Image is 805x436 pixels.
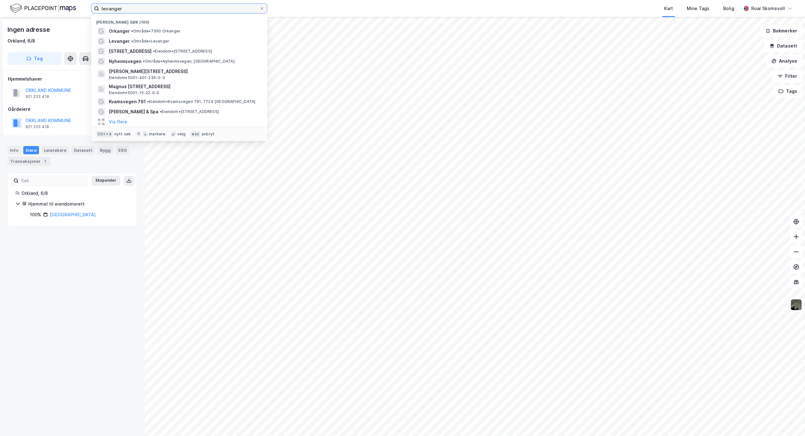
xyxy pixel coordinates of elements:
span: Eiendom • [STREET_ADDRESS] [153,49,212,54]
div: ESG [116,146,129,154]
span: Eiendom • Kvamsvegen 791, 7724 [GEOGRAPHIC_DATA] [147,99,255,104]
span: Levanger [109,37,130,45]
div: Orkland, 6/8 [8,37,35,45]
div: Roar Skomsvoll [751,5,785,12]
span: Område • 7300 Orkanger [131,29,180,34]
span: Eiendom • 5001-401-236-0-0 [109,75,165,80]
button: Bokmerker [760,25,802,37]
span: • [160,109,162,114]
div: Ingen adresse [8,25,51,35]
span: • [131,29,133,33]
div: 1 [42,158,48,164]
div: Bolig [723,5,734,12]
input: Søk [19,176,87,185]
div: esc [191,131,200,137]
img: logo.f888ab2527a4732fd821a326f86c7f29.svg [10,3,76,14]
div: Transaksjoner [8,157,51,166]
span: • [131,39,133,43]
span: [PERSON_NAME][STREET_ADDRESS] [109,68,260,75]
span: • [153,49,155,54]
img: 9k= [790,299,802,311]
span: Kvamsvegen 791 [109,98,146,105]
div: 100% [30,211,41,218]
span: [STREET_ADDRESS] [109,48,152,55]
div: 921 233 418 [25,124,49,129]
div: Mine Tags [687,5,709,12]
div: Hjemmelshaver [8,75,137,83]
iframe: Chat Widget [774,406,805,436]
span: Magnus [STREET_ADDRESS] [109,83,260,90]
div: Bygg [97,146,113,154]
div: Info [8,146,21,154]
span: • [147,99,149,104]
button: Ekspander [92,176,120,186]
div: Eiere [23,146,39,154]
div: Ctrl + k [96,131,113,137]
div: avbryt [202,132,214,137]
a: [GEOGRAPHIC_DATA] [50,212,96,217]
button: Tags [773,85,802,98]
span: • [143,59,145,64]
div: Datasett [71,146,95,154]
div: Gårdeiere [8,105,137,113]
div: Kart [664,5,673,12]
span: [PERSON_NAME] & Spa [109,108,158,116]
button: Analyse [766,55,802,67]
button: Filter [772,70,802,82]
span: Orkanger [109,27,130,35]
span: Område • Nyheimsvegen, [GEOGRAPHIC_DATA] [143,59,235,64]
div: Orkland, 6/8 [21,190,129,197]
button: Vis flere [109,118,127,126]
span: Nyheimsvegen [109,58,142,65]
div: Hjemmel til eiendomsrett [28,200,129,208]
button: Datasett [764,40,802,52]
button: Tag [8,52,62,65]
div: markere [149,132,165,137]
span: Område • Levanger [131,39,169,44]
div: velg [177,132,186,137]
div: Leietakere [42,146,69,154]
div: [PERSON_NAME] søk (100) [91,15,267,26]
span: Eiendom • [STREET_ADDRESS] [160,109,219,114]
div: 921 233 418 [25,94,49,99]
div: nytt søk [114,132,131,137]
input: Søk på adresse, matrikkel, gårdeiere, leietakere eller personer [99,4,259,13]
span: Eiendom • 5001-15-22-0-0 [109,90,159,95]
